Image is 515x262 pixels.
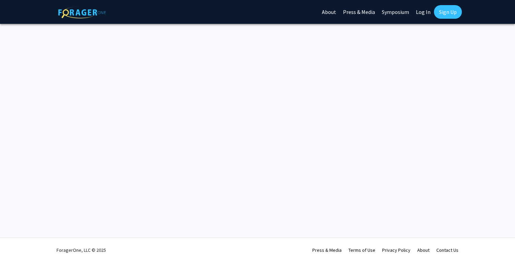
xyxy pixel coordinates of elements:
a: Privacy Policy [382,247,410,253]
img: ForagerOne Logo [58,6,106,18]
a: Press & Media [312,247,342,253]
div: ForagerOne, LLC © 2025 [57,238,106,262]
a: Sign Up [434,5,462,19]
a: About [417,247,430,253]
a: Terms of Use [348,247,375,253]
a: Contact Us [436,247,458,253]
